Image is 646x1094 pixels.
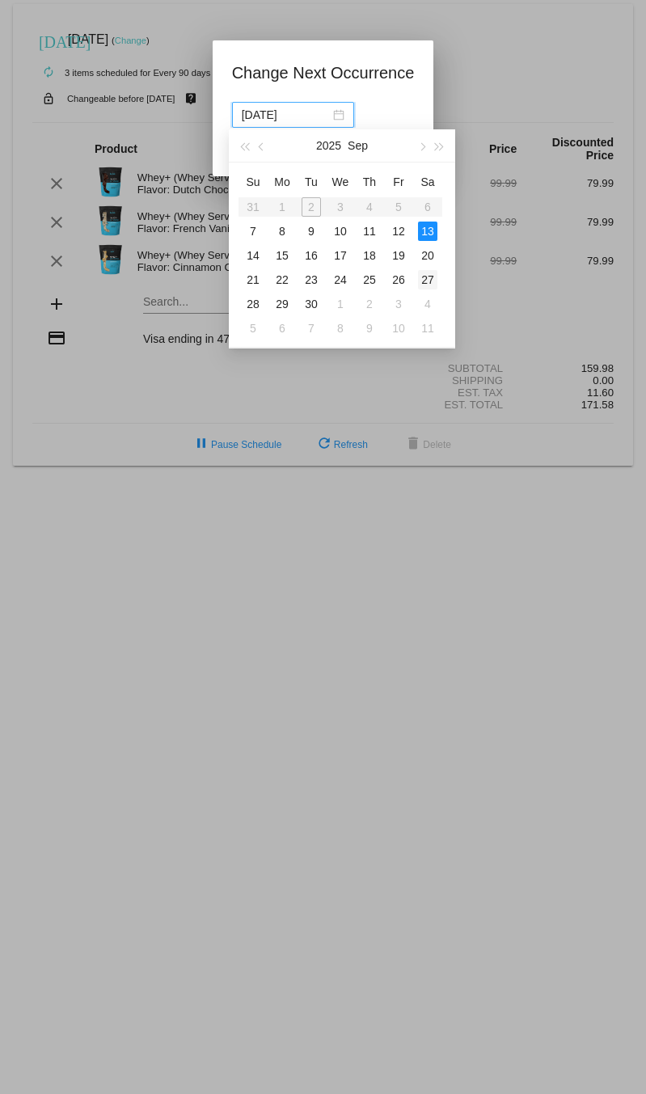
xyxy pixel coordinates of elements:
div: 8 [331,319,350,338]
td: 9/22/2025 [268,268,297,292]
td: 9/25/2025 [355,268,384,292]
td: 10/5/2025 [239,316,268,340]
td: 9/14/2025 [239,243,268,268]
th: Sun [239,169,268,195]
td: 10/8/2025 [326,316,355,340]
td: 9/29/2025 [268,292,297,316]
td: 9/26/2025 [384,268,413,292]
div: 30 [302,294,321,314]
div: 26 [389,270,408,289]
div: 1 [331,294,350,314]
td: 9/17/2025 [326,243,355,268]
div: 19 [389,246,408,265]
td: 9/13/2025 [413,219,442,243]
div: 18 [360,246,379,265]
div: 4 [418,294,437,314]
td: 9/10/2025 [326,219,355,243]
div: 8 [272,222,292,241]
div: 6 [272,319,292,338]
td: 10/10/2025 [384,316,413,340]
th: Tue [297,169,326,195]
div: 11 [360,222,379,241]
td: 10/9/2025 [355,316,384,340]
div: 2 [360,294,379,314]
div: 3 [389,294,408,314]
td: 9/12/2025 [384,219,413,243]
div: 22 [272,270,292,289]
div: 17 [331,246,350,265]
td: 10/11/2025 [413,316,442,340]
th: Thu [355,169,384,195]
th: Sat [413,169,442,195]
td: 9/27/2025 [413,268,442,292]
td: 9/21/2025 [239,268,268,292]
td: 9/28/2025 [239,292,268,316]
div: 9 [360,319,379,338]
div: 9 [302,222,321,241]
td: 9/8/2025 [268,219,297,243]
div: 12 [389,222,408,241]
td: 10/7/2025 [297,316,326,340]
button: Previous month (PageUp) [253,129,271,162]
td: 9/20/2025 [413,243,442,268]
td: 9/7/2025 [239,219,268,243]
div: 14 [243,246,263,265]
th: Fri [384,169,413,195]
div: 10 [331,222,350,241]
td: 10/1/2025 [326,292,355,316]
td: 9/9/2025 [297,219,326,243]
td: 9/18/2025 [355,243,384,268]
h1: Change Next Occurrence [232,60,415,86]
div: 11 [418,319,437,338]
div: 25 [360,270,379,289]
div: 28 [243,294,263,314]
div: 7 [243,222,263,241]
td: 9/11/2025 [355,219,384,243]
td: 9/19/2025 [384,243,413,268]
div: 21 [243,270,263,289]
td: 9/15/2025 [268,243,297,268]
th: Mon [268,169,297,195]
div: 7 [302,319,321,338]
div: 20 [418,246,437,265]
button: Next year (Control + right) [431,129,449,162]
button: Next month (PageDown) [412,129,430,162]
td: 9/16/2025 [297,243,326,268]
div: 13 [418,222,437,241]
td: 10/3/2025 [384,292,413,316]
div: 29 [272,294,292,314]
th: Wed [326,169,355,195]
div: 10 [389,319,408,338]
td: 9/23/2025 [297,268,326,292]
button: Sep [348,129,368,162]
td: 9/24/2025 [326,268,355,292]
div: 24 [331,270,350,289]
td: 9/30/2025 [297,292,326,316]
button: Last year (Control + left) [235,129,253,162]
td: 10/4/2025 [413,292,442,316]
td: 10/6/2025 [268,316,297,340]
input: Select date [242,106,330,124]
div: 23 [302,270,321,289]
div: 5 [243,319,263,338]
div: 27 [418,270,437,289]
td: 10/2/2025 [355,292,384,316]
button: 2025 [316,129,341,162]
div: 15 [272,246,292,265]
div: 16 [302,246,321,265]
